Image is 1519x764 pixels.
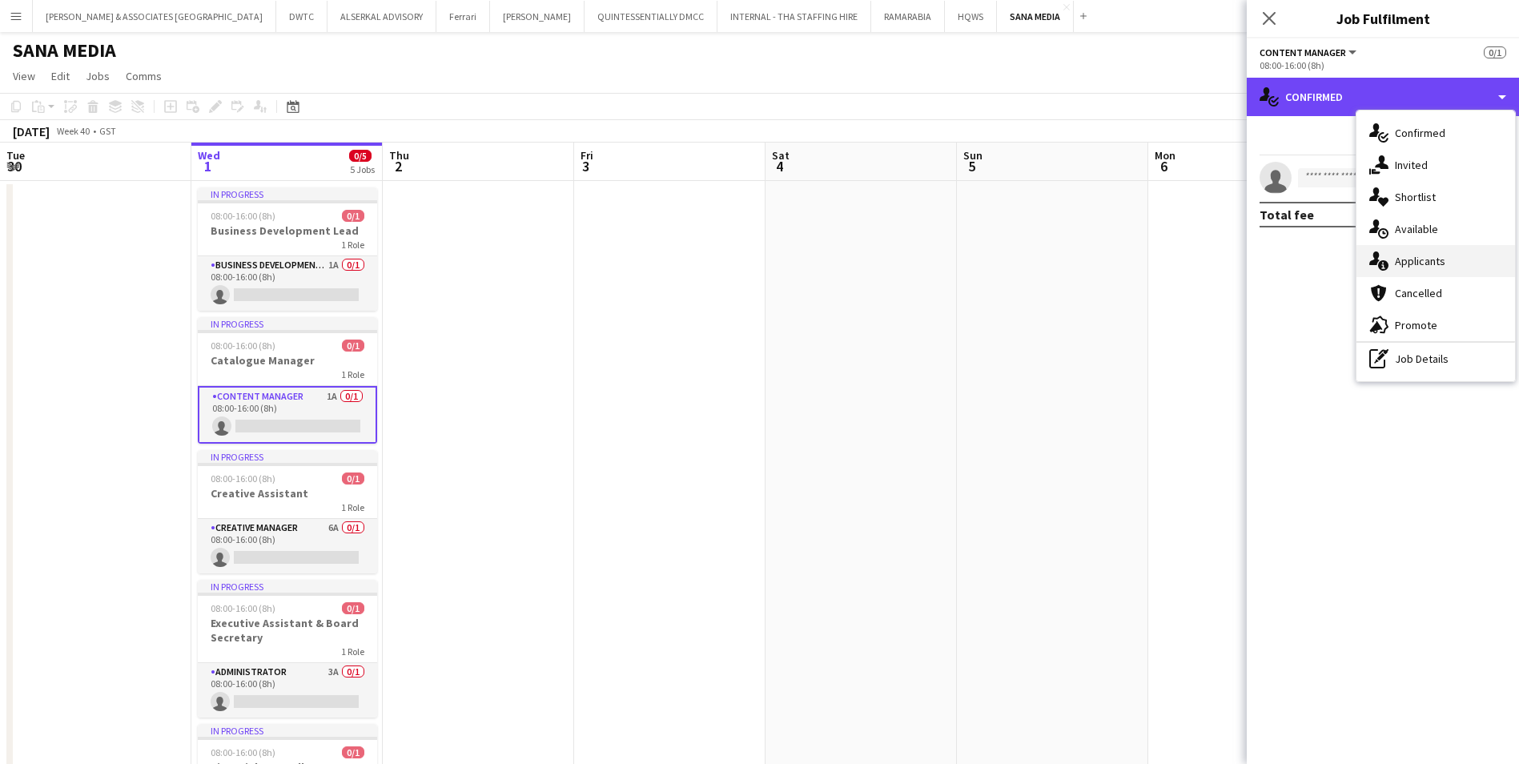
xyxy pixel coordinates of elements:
[211,602,275,614] span: 08:00-16:00 (8h)
[772,148,790,163] span: Sat
[436,1,490,32] button: Ferrari
[198,450,377,463] div: In progress
[126,69,162,83] span: Comms
[198,450,377,573] app-job-card: In progress08:00-16:00 (8h)0/1Creative Assistant1 RoleCreative Manager6A0/108:00-16:00 (8h)
[198,724,377,737] div: In progress
[1260,46,1359,58] button: Content Manager
[211,472,275,485] span: 08:00-16:00 (8h)
[13,69,35,83] span: View
[198,317,377,444] app-job-card: In progress08:00-16:00 (8h)0/1Catalogue Manager1 RoleContent Manager1A0/108:00-16:00 (8h)
[79,66,116,86] a: Jobs
[717,1,871,32] button: INTERNAL - THA STAFFING HIRE
[198,580,377,718] app-job-card: In progress08:00-16:00 (8h)0/1Executive Assistant & Board Secretary1 RoleAdministrator3A0/108:00-...
[1484,46,1506,58] span: 0/1
[13,123,50,139] div: [DATE]
[490,1,585,32] button: [PERSON_NAME]
[961,157,983,175] span: 5
[1395,222,1438,236] span: Available
[6,66,42,86] a: View
[198,663,377,718] app-card-role: Administrator3A0/108:00-16:00 (8h)
[1395,318,1437,332] span: Promote
[198,317,377,330] div: In progress
[945,1,997,32] button: HQWS
[1247,8,1519,29] h3: Job Fulfilment
[198,223,377,238] h3: Business Development Lead
[387,157,409,175] span: 2
[53,125,93,137] span: Week 40
[1260,59,1506,71] div: 08:00-16:00 (8h)
[871,1,945,32] button: RAMARABIA
[99,125,116,137] div: GST
[4,157,25,175] span: 30
[341,645,364,657] span: 1 Role
[389,148,409,163] span: Thu
[211,340,275,352] span: 08:00-16:00 (8h)
[770,157,790,175] span: 4
[198,486,377,501] h3: Creative Assistant
[341,501,364,513] span: 1 Role
[342,210,364,222] span: 0/1
[195,157,220,175] span: 1
[1155,148,1175,163] span: Mon
[276,1,328,32] button: DWTC
[341,368,364,380] span: 1 Role
[1395,126,1445,140] span: Confirmed
[585,1,717,32] button: QUINTESSENTIALLY DMCC
[1395,190,1436,204] span: Shortlist
[45,66,76,86] a: Edit
[211,210,275,222] span: 08:00-16:00 (8h)
[33,1,276,32] button: [PERSON_NAME] & ASSOCIATES [GEOGRAPHIC_DATA]
[1395,254,1445,268] span: Applicants
[963,148,983,163] span: Sun
[1152,157,1175,175] span: 6
[341,239,364,251] span: 1 Role
[198,386,377,444] app-card-role: Content Manager1A0/108:00-16:00 (8h)
[198,580,377,593] div: In progress
[342,472,364,485] span: 0/1
[211,746,275,758] span: 08:00-16:00 (8h)
[198,187,377,311] app-job-card: In progress08:00-16:00 (8h)0/1Business Development Lead1 RoleBusiness Development Manager1A0/108:...
[1260,207,1314,223] div: Total fee
[1247,78,1519,116] div: Confirmed
[198,187,377,200] div: In progress
[51,69,70,83] span: Edit
[1356,343,1515,375] div: Job Details
[342,746,364,758] span: 0/1
[581,148,593,163] span: Fri
[1395,158,1428,172] span: Invited
[86,69,110,83] span: Jobs
[198,616,377,645] h3: Executive Assistant & Board Secretary
[328,1,436,32] button: ALSERKAL ADVISORY
[198,148,220,163] span: Wed
[342,602,364,614] span: 0/1
[198,256,377,311] app-card-role: Business Development Manager1A0/108:00-16:00 (8h)
[198,519,377,573] app-card-role: Creative Manager6A0/108:00-16:00 (8h)
[997,1,1074,32] button: SANA MEDIA
[578,157,593,175] span: 3
[198,353,377,368] h3: Catalogue Manager
[6,148,25,163] span: Tue
[342,340,364,352] span: 0/1
[13,38,116,62] h1: SANA MEDIA
[1395,286,1442,300] span: Cancelled
[1260,46,1346,58] span: Content Manager
[349,150,372,162] span: 0/5
[350,163,375,175] div: 5 Jobs
[119,66,168,86] a: Comms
